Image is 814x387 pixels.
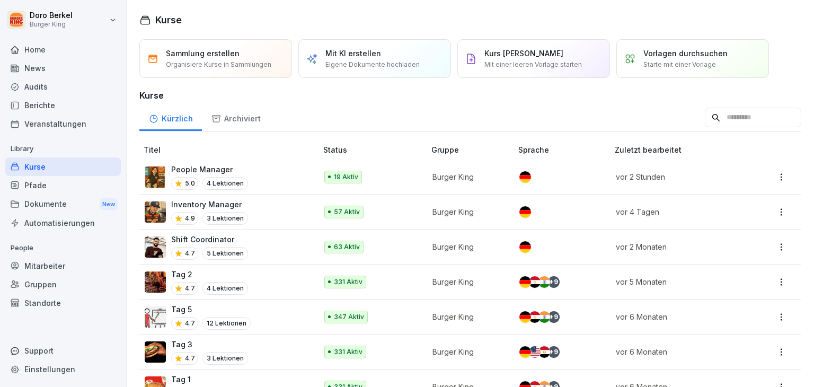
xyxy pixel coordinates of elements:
[5,157,121,176] a: Kurse
[334,242,360,252] p: 63 Aktiv
[145,341,166,363] img: cq6tslmxu1pybroki4wxmcwi.png
[145,306,166,328] img: vy1vuzxsdwx3e5y1d1ft51l0.png
[5,77,121,96] a: Audits
[145,201,166,223] img: o1h5p6rcnzw0lu1jns37xjxx.png
[145,236,166,258] img: q4kvd0p412g56irxfxn6tm8s.png
[185,179,195,188] p: 5.0
[616,276,741,287] p: vor 5 Monaten
[185,214,195,223] p: 4.9
[202,282,248,295] p: 4 Lektionen
[518,144,610,155] p: Sprache
[100,198,118,210] div: New
[5,140,121,157] p: Library
[202,352,248,365] p: 3 Lektionen
[432,276,501,287] p: Burger King
[185,249,195,258] p: 4.7
[145,271,166,293] img: hzkj8u8nkg09zk50ub0d0otk.png
[616,346,741,357] p: vor 6 Monaten
[139,104,202,131] a: Kürzlich
[171,269,248,280] p: Tag 2
[484,60,582,69] p: Mit einer leeren Vorlage starten
[202,212,248,225] p: 3 Lektionen
[616,311,741,322] p: vor 6 Monaten
[334,207,360,217] p: 57 Aktiv
[171,164,248,175] p: People Manager
[171,304,251,315] p: Tag 5
[30,11,73,20] p: Doro Berkel
[323,144,427,155] p: Status
[5,360,121,379] a: Einstellungen
[432,311,501,322] p: Burger King
[5,96,121,115] a: Berichte
[5,341,121,360] div: Support
[538,276,550,288] img: in.svg
[5,275,121,294] a: Gruppen
[171,234,248,245] p: Shift Coordinator
[334,172,358,182] p: 19 Aktiv
[155,13,182,27] h1: Kurse
[325,48,381,59] p: Mit KI erstellen
[166,60,271,69] p: Organisiere Kurse in Sammlungen
[519,276,531,288] img: de.svg
[325,60,420,69] p: Eigene Dokumente hochladen
[171,339,248,350] p: Tag 3
[185,319,195,328] p: 4.7
[529,311,541,323] img: eg.svg
[185,284,195,293] p: 4.7
[5,40,121,59] a: Home
[202,177,248,190] p: 4 Lektionen
[519,206,531,218] img: de.svg
[202,104,270,131] a: Archiviert
[5,195,121,214] a: DokumenteNew
[548,276,560,288] div: + 9
[616,171,741,182] p: vor 2 Stunden
[5,115,121,133] a: Veranstaltungen
[334,277,362,287] p: 331 Aktiv
[484,48,563,59] p: Kurs [PERSON_NAME]
[519,241,531,253] img: de.svg
[334,347,362,357] p: 331 Aktiv
[5,214,121,232] a: Automatisierungen
[643,60,716,69] p: Starte mit einer Vorlage
[432,171,501,182] p: Burger King
[432,206,501,217] p: Burger King
[519,346,531,358] img: de.svg
[615,144,754,155] p: Zuletzt bearbeitet
[139,89,801,102] h3: Kurse
[334,312,364,322] p: 347 Aktiv
[202,247,248,260] p: 5 Lektionen
[529,346,541,358] img: us.svg
[432,241,501,252] p: Burger King
[145,166,166,188] img: xc3x9m9uz5qfs93t7kmvoxs4.png
[30,21,73,28] p: Burger King
[431,144,514,155] p: Gruppe
[5,240,121,257] p: People
[171,374,248,385] p: Tag 1
[538,346,550,358] img: eg.svg
[5,294,121,312] a: Standorte
[5,176,121,195] div: Pfade
[144,144,319,155] p: Titel
[519,311,531,323] img: de.svg
[519,171,531,183] img: de.svg
[643,48,728,59] p: Vorlagen durchsuchen
[548,346,560,358] div: + 9
[171,199,248,210] p: Inventory Manager
[185,354,195,363] p: 4.7
[5,257,121,275] a: Mitarbeiter
[5,59,121,77] a: News
[616,206,741,217] p: vor 4 Tagen
[432,346,501,357] p: Burger King
[616,241,741,252] p: vor 2 Monaten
